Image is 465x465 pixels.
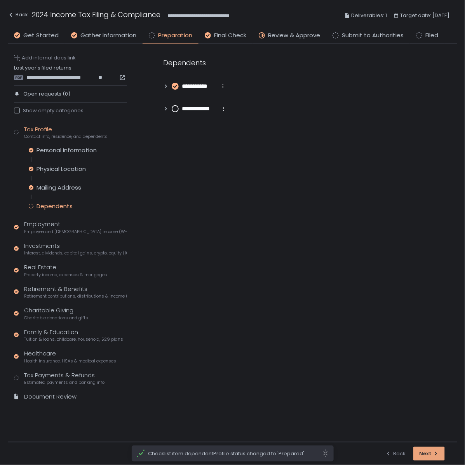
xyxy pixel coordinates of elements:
[163,57,442,68] div: Dependents
[24,229,127,235] span: Employee and [DEMOGRAPHIC_DATA] income (W-2s)
[32,9,160,20] h1: 2024 Income Tax Filing & Compliance
[419,450,439,457] div: Next
[37,165,86,173] div: Physical Location
[24,349,116,364] div: Healthcare
[342,31,404,40] span: Submit to Authorities
[385,447,406,461] button: Back
[24,242,127,256] div: Investments
[24,392,77,401] div: Document Review
[413,447,445,461] button: Next
[37,184,81,192] div: Mailing Address
[24,306,88,321] div: Charitable Giving
[23,31,59,40] span: Get Started
[14,54,76,61] button: Add internal docs link
[268,31,320,40] span: Review & Approve
[37,202,73,210] div: Dependents
[24,328,123,343] div: Family & Education
[24,380,104,385] span: Estimated payments and banking info
[8,9,28,22] button: Back
[385,450,406,457] div: Back
[24,220,127,235] div: Employment
[24,134,108,139] span: Contact info, residence, and dependents
[24,285,127,300] div: Retirement & Benefits
[322,449,329,458] svg: close
[351,11,387,20] span: Deliverables: 1
[24,315,88,321] span: Charitable donations and gifts
[24,263,107,278] div: Real Estate
[24,336,123,342] span: Tuition & loans, childcare, household, 529 plans
[24,293,127,299] span: Retirement contributions, distributions & income (1099-R, 5498)
[24,358,116,364] span: Health insurance, HSAs & medical expenses
[24,272,107,278] span: Property income, expenses & mortgages
[23,91,70,98] span: Open requests (0)
[24,125,108,140] div: Tax Profile
[8,10,28,19] div: Back
[24,250,127,256] span: Interest, dividends, capital gains, crypto, equity (1099s, K-1s)
[37,146,97,154] div: Personal Information
[148,450,322,457] span: Checklist item dependentProfile status changed to 'Prepared'
[14,64,127,81] div: Last year's filed returns
[400,11,449,20] span: Target date: [DATE]
[80,31,136,40] span: Gather Information
[425,31,438,40] span: Filed
[214,31,246,40] span: Final Check
[24,371,104,386] div: Tax Payments & Refunds
[158,31,192,40] span: Preparation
